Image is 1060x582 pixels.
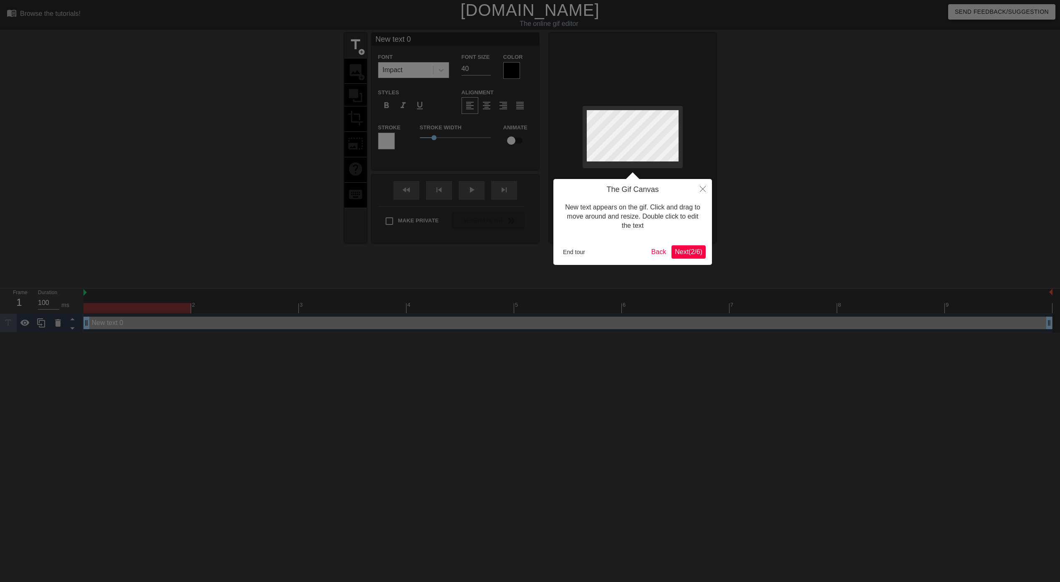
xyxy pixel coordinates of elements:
button: Close [694,179,712,198]
button: Next [671,245,706,259]
button: Back [648,245,670,259]
h4: The Gif Canvas [560,185,706,194]
button: End tour [560,246,588,258]
div: New text appears on the gif. Click and drag to move around and resize. Double click to edit the text [560,194,706,239]
span: Next ( 2 / 6 ) [675,248,702,255]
